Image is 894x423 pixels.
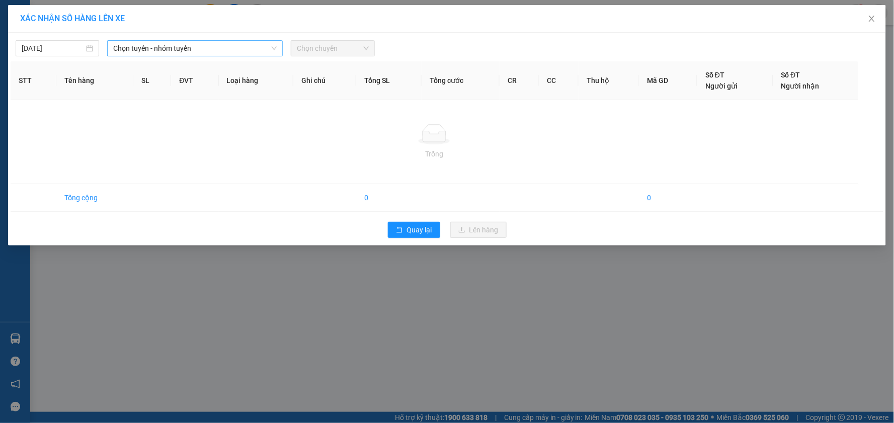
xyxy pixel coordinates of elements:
[133,61,171,100] th: SL
[11,62,110,99] span: Trạm Sóc Trăng
[868,15,876,23] span: close
[219,61,294,100] th: Loại hàng
[171,61,218,100] th: ĐVT
[113,41,277,56] span: Chọn tuyến - nhóm tuyến
[781,71,800,79] span: Số ĐT
[639,61,698,100] th: Mã GD
[858,5,886,33] button: Close
[56,184,133,212] td: Tổng cộng
[19,148,850,159] div: Trống
[20,14,125,23] span: XÁC NHẬN SỐ HÀNG LÊN XE
[500,61,539,100] th: CR
[11,61,56,100] th: STT
[705,71,724,79] span: Số ĐT
[388,222,440,238] button: rollbackQuay lại
[450,222,507,238] button: uploadLên hàng
[356,184,422,212] td: 0
[56,61,133,100] th: Tên hàng
[422,61,500,100] th: Tổng cước
[781,82,820,90] span: Người nhận
[639,184,698,212] td: 0
[22,43,84,54] input: 12/10/2025
[705,82,738,90] span: Người gửi
[407,224,432,235] span: Quay lại
[98,35,180,45] strong: PHIẾU GỬI HÀNG
[87,10,191,20] strong: XE KHÁCH MỸ DUYÊN
[271,45,277,51] span: down
[356,61,422,100] th: Tổng SL
[297,41,368,56] span: Chọn chuyến
[100,25,171,32] span: TP.HCM -SÓC TRĂNG
[11,62,110,99] span: Gửi:
[396,226,403,234] span: rollback
[579,61,639,100] th: Thu hộ
[293,61,356,100] th: Ghi chú
[539,61,579,100] th: CC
